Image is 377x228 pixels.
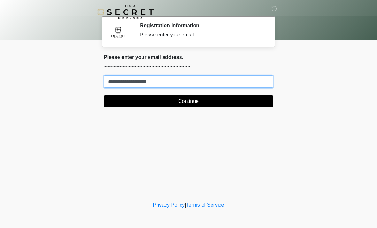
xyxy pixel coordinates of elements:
a: Privacy Policy [153,202,185,208]
a: | [185,202,186,208]
a: Terms of Service [186,202,224,208]
h2: Please enter your email address. [104,54,273,60]
p: ~~~~~~~~~~~~~~~~~~~~~~~~~~~~~ [104,63,273,70]
img: It's A Secret Med Spa Logo [97,5,154,19]
div: Please enter your email [140,31,264,39]
h2: Registration Information [140,22,264,28]
img: Agent Avatar [109,22,128,42]
button: Continue [104,95,273,107]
